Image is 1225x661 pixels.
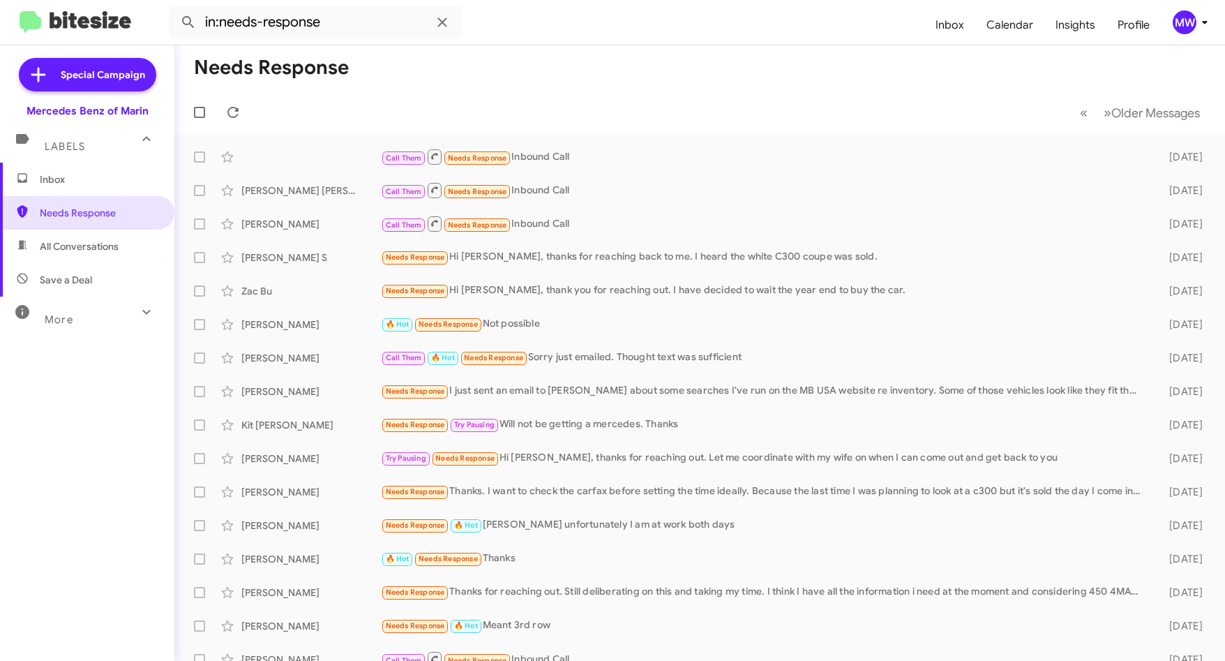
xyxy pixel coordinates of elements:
[241,586,381,600] div: [PERSON_NAME]
[1072,98,1096,127] button: Previous
[1149,485,1214,499] div: [DATE]
[1149,385,1214,399] div: [DATE]
[381,551,1149,567] div: Thanks
[448,221,507,230] span: Needs Response
[381,316,1149,332] div: Not possible
[386,253,445,262] span: Needs Response
[386,187,422,196] span: Call Them
[381,249,1149,265] div: Hi [PERSON_NAME], thanks for reaching back to me. I heard the white C300 coupe was sold.
[1149,519,1214,533] div: [DATE]
[1149,619,1214,633] div: [DATE]
[1104,104,1111,121] span: »
[381,450,1149,466] div: Hi [PERSON_NAME], thanks for reaching out. Let me coordinate with my wife on when I can come out ...
[40,273,92,287] span: Save a Deal
[381,584,1149,600] div: Thanks for reaching out. Still deliberating on this and taking my time. I think I have all the in...
[194,57,349,79] h1: Needs Response
[419,320,478,329] span: Needs Response
[19,58,156,91] a: Special Campaign
[386,487,445,496] span: Needs Response
[381,417,1149,433] div: Will not be getting a mercedes. Thanks
[386,588,445,597] span: Needs Response
[1044,5,1106,45] a: Insights
[381,181,1149,199] div: Inbound Call
[169,6,462,39] input: Search
[386,554,409,563] span: 🔥 Hot
[381,618,1149,634] div: Meant 3rd row
[241,418,381,432] div: Kit [PERSON_NAME]
[381,148,1149,165] div: Inbound Call
[1095,98,1208,127] button: Next
[1149,150,1214,164] div: [DATE]
[381,350,1149,366] div: Sorry just emailed. Thought text was sufficient
[435,454,495,463] span: Needs Response
[1149,418,1214,432] div: [DATE]
[1149,217,1214,231] div: [DATE]
[419,554,478,563] span: Needs Response
[464,353,523,362] span: Needs Response
[381,283,1149,299] div: Hi [PERSON_NAME], thank you for reaching out. I have decided to wait the year end to buy the car.
[1080,104,1088,121] span: «
[448,187,507,196] span: Needs Response
[1106,5,1161,45] a: Profile
[1149,552,1214,566] div: [DATE]
[381,517,1149,533] div: [PERSON_NAME] unfortunately I am at work both days
[1149,284,1214,298] div: [DATE]
[27,104,149,118] div: Mercedes Benz of Marin
[241,251,381,265] div: [PERSON_NAME] S
[40,206,158,220] span: Needs Response
[386,454,426,463] span: Try Pausing
[386,154,422,163] span: Call Them
[386,420,445,429] span: Needs Response
[381,484,1149,500] div: Thanks. I want to check the carfax before setting the time ideally. Because the last time I was p...
[241,184,381,198] div: [PERSON_NAME] [PERSON_NAME]
[386,353,422,362] span: Call Them
[381,215,1149,232] div: Inbound Call
[386,521,445,530] span: Needs Response
[1149,351,1214,365] div: [DATE]
[386,286,445,295] span: Needs Response
[1149,452,1214,466] div: [DATE]
[1111,105,1200,121] span: Older Messages
[241,351,381,365] div: [PERSON_NAME]
[1072,98,1208,127] nav: Page navigation example
[241,552,381,566] div: [PERSON_NAME]
[386,387,445,396] span: Needs Response
[454,521,478,530] span: 🔥 Hot
[1149,251,1214,265] div: [DATE]
[454,420,495,429] span: Try Pausing
[448,154,507,163] span: Needs Response
[241,284,381,298] div: Zac Bu
[241,619,381,633] div: [PERSON_NAME]
[40,172,158,186] span: Inbox
[241,485,381,499] div: [PERSON_NAME]
[241,385,381,399] div: [PERSON_NAME]
[381,383,1149,399] div: I just sent an email to [PERSON_NAME] about some searches I've run on the MB USA website re inven...
[1149,318,1214,332] div: [DATE]
[241,519,381,533] div: [PERSON_NAME]
[241,452,381,466] div: [PERSON_NAME]
[454,621,478,630] span: 🔥 Hot
[241,217,381,231] div: [PERSON_NAME]
[241,318,381,332] div: [PERSON_NAME]
[1161,10,1210,34] button: MW
[924,5,975,45] a: Inbox
[386,320,409,329] span: 🔥 Hot
[1149,184,1214,198] div: [DATE]
[45,313,73,326] span: More
[975,5,1044,45] a: Calendar
[431,353,455,362] span: 🔥 Hot
[386,621,445,630] span: Needs Response
[40,239,119,253] span: All Conversations
[61,68,145,82] span: Special Campaign
[45,140,85,153] span: Labels
[1149,586,1214,600] div: [DATE]
[1173,10,1196,34] div: MW
[386,221,422,230] span: Call Them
